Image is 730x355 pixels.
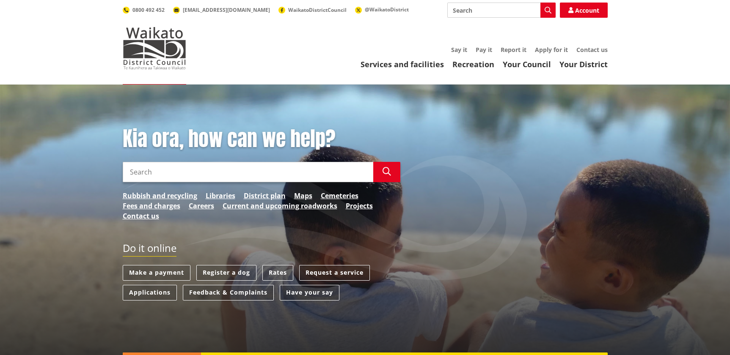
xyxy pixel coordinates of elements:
a: Current and upcoming roadworks [223,201,337,211]
a: District plan [244,191,286,201]
a: Recreation [452,59,494,69]
a: Contact us [576,46,608,54]
a: Make a payment [123,265,190,281]
a: Feedback & Complaints [183,285,274,300]
a: Cemeteries [321,191,358,201]
span: [EMAIL_ADDRESS][DOMAIN_NAME] [183,6,270,14]
a: Report it [501,46,526,54]
a: Services and facilities [361,59,444,69]
h1: Kia ora, how can we help? [123,127,400,151]
a: Request a service [299,265,370,281]
a: Rates [262,265,293,281]
a: Contact us [123,211,159,221]
a: Your District [559,59,608,69]
span: 0800 492 452 [132,6,165,14]
span: WaikatoDistrictCouncil [288,6,347,14]
a: 0800 492 452 [123,6,165,14]
input: Search input [447,3,556,18]
span: @WaikatoDistrict [365,6,409,13]
a: Libraries [206,191,235,201]
a: Applications [123,285,177,300]
a: Have your say [280,285,339,300]
a: Say it [451,46,467,54]
a: [EMAIL_ADDRESS][DOMAIN_NAME] [173,6,270,14]
a: Fees and charges [123,201,180,211]
h2: Do it online [123,242,176,257]
a: Rubbish and recycling [123,191,197,201]
img: Waikato District Council - Te Kaunihera aa Takiwaa o Waikato [123,27,186,69]
a: Pay it [476,46,492,54]
a: WaikatoDistrictCouncil [278,6,347,14]
a: Maps [294,191,312,201]
a: Your Council [503,59,551,69]
input: Search input [123,162,373,182]
a: @WaikatoDistrict [355,6,409,13]
a: Apply for it [535,46,568,54]
a: Careers [189,201,214,211]
a: Register a dog [196,265,256,281]
a: Account [560,3,608,18]
a: Projects [346,201,373,211]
